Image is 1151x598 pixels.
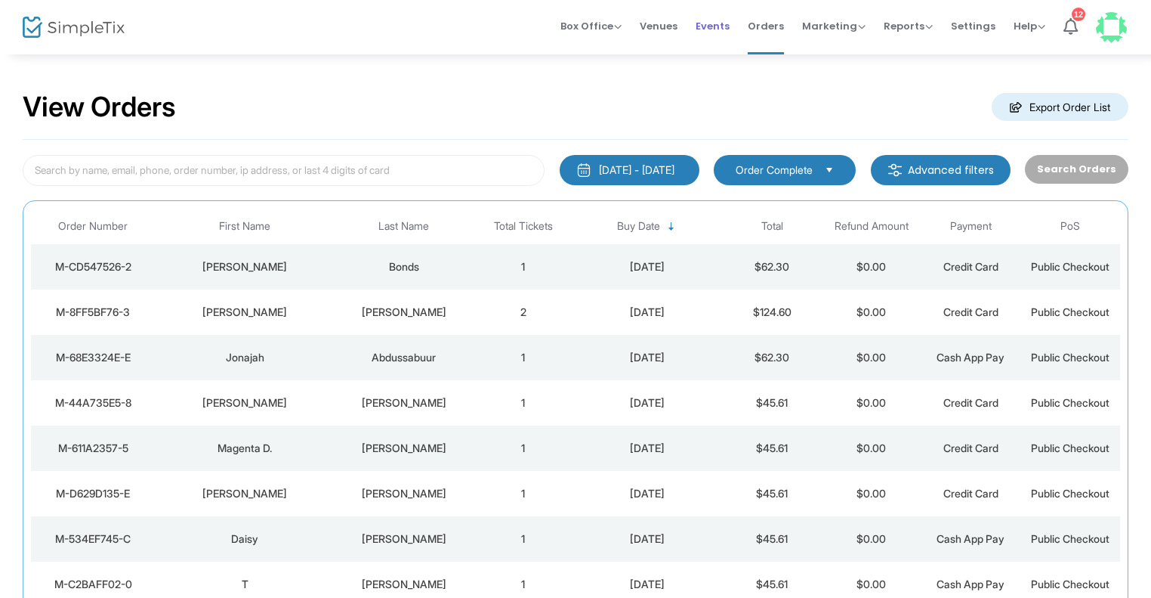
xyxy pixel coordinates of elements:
td: $124.60 [722,290,822,335]
div: M-8FF5BF76-3 [35,305,152,320]
span: Public Checkout [1031,305,1109,318]
div: M-44A735E5-8 [35,395,152,411]
td: 1 [474,380,573,426]
div: Jonajah [159,350,331,365]
td: 1 [474,244,573,290]
span: Reports [884,19,933,33]
div: Magenta D. [159,441,331,456]
div: Abigail [159,395,331,411]
div: Preston [338,531,470,547]
div: M-611A2357-5 [35,441,152,456]
div: 9/17/2025 [577,395,719,411]
div: Butler [338,305,470,320]
td: $0.00 [822,426,921,471]
div: 9/17/2025 [577,486,719,501]
span: Cash App Pay [937,532,1004,545]
div: M-D629D135-E [35,486,152,501]
td: $0.00 [822,335,921,380]
span: Public Checkout [1031,442,1109,454]
div: M-534EF745-C [35,531,152,547]
span: First Name [219,220,270,233]
h2: View Orders [23,91,176,124]
div: Daisy [159,531,331,547]
td: $45.61 [722,516,822,562]
m-button: Export Order List [992,93,1128,121]
div: DeOndre [159,259,331,274]
span: Public Checkout [1031,532,1109,545]
div: Lewis [338,577,470,592]
span: Payment [950,220,992,233]
div: 9/16/2025 [577,577,719,592]
span: Credit Card [943,396,998,409]
td: $62.30 [722,244,822,290]
td: $0.00 [822,290,921,335]
span: Events [696,7,730,45]
span: Public Checkout [1031,351,1109,364]
span: Cash App Pay [937,351,1004,364]
div: Sijui Kama [159,486,331,501]
div: Kuhler [338,441,470,456]
td: $0.00 [822,380,921,426]
div: Bonds [338,259,470,274]
span: PoS [1060,220,1080,233]
td: $0.00 [822,471,921,516]
div: [DATE] - [DATE] [599,163,674,178]
td: 1 [474,426,573,471]
td: $0.00 [822,244,921,290]
div: M-68E3324E-E [35,350,152,365]
span: Credit Card [943,305,998,318]
td: $45.61 [722,380,822,426]
td: 1 [474,471,573,516]
span: Buy Date [617,220,660,233]
m-button: Advanced filters [871,155,1011,185]
span: Marketing [802,19,866,33]
div: 9/18/2025 [577,350,719,365]
div: 9/17/2025 [577,441,719,456]
input: Search by name, email, phone, order number, ip address, or last 4 digits of card [23,155,545,186]
div: M-C2BAFF02-0 [35,577,152,592]
span: Box Office [560,19,622,33]
span: Public Checkout [1031,260,1109,273]
div: Nichols [338,395,470,411]
button: Select [819,162,840,178]
div: 9/18/2025 [577,305,719,320]
td: $62.30 [722,335,822,380]
span: Cash App Pay [937,578,1004,590]
div: 12 [1072,8,1085,21]
th: Refund Amount [822,209,921,244]
div: T [159,577,331,592]
div: 9/18/2025 [577,259,719,274]
td: 2 [474,290,573,335]
span: Help [1014,19,1045,33]
span: Settings [951,7,995,45]
td: $45.61 [722,426,822,471]
span: Public Checkout [1031,396,1109,409]
div: Bartrum [338,486,470,501]
button: [DATE] - [DATE] [560,155,699,185]
span: Venues [640,7,677,45]
td: $45.61 [722,471,822,516]
td: 1 [474,335,573,380]
span: Order Complete [736,163,813,178]
span: Public Checkout [1031,487,1109,500]
th: Total [722,209,822,244]
div: M-CD547526-2 [35,259,152,274]
img: filter [887,163,903,178]
div: Keosha [159,305,331,320]
span: Last Name [378,220,429,233]
span: Credit Card [943,442,998,454]
img: monthly [576,163,591,178]
div: Abdussabuur [338,350,470,365]
td: $0.00 [822,516,921,562]
span: Credit Card [943,487,998,500]
span: Public Checkout [1031,578,1109,590]
span: Orders [748,7,784,45]
th: Total Tickets [474,209,573,244]
div: 9/17/2025 [577,531,719,547]
td: 1 [474,516,573,562]
span: Order Number [58,220,128,233]
span: Credit Card [943,260,998,273]
span: Sortable [665,221,677,233]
